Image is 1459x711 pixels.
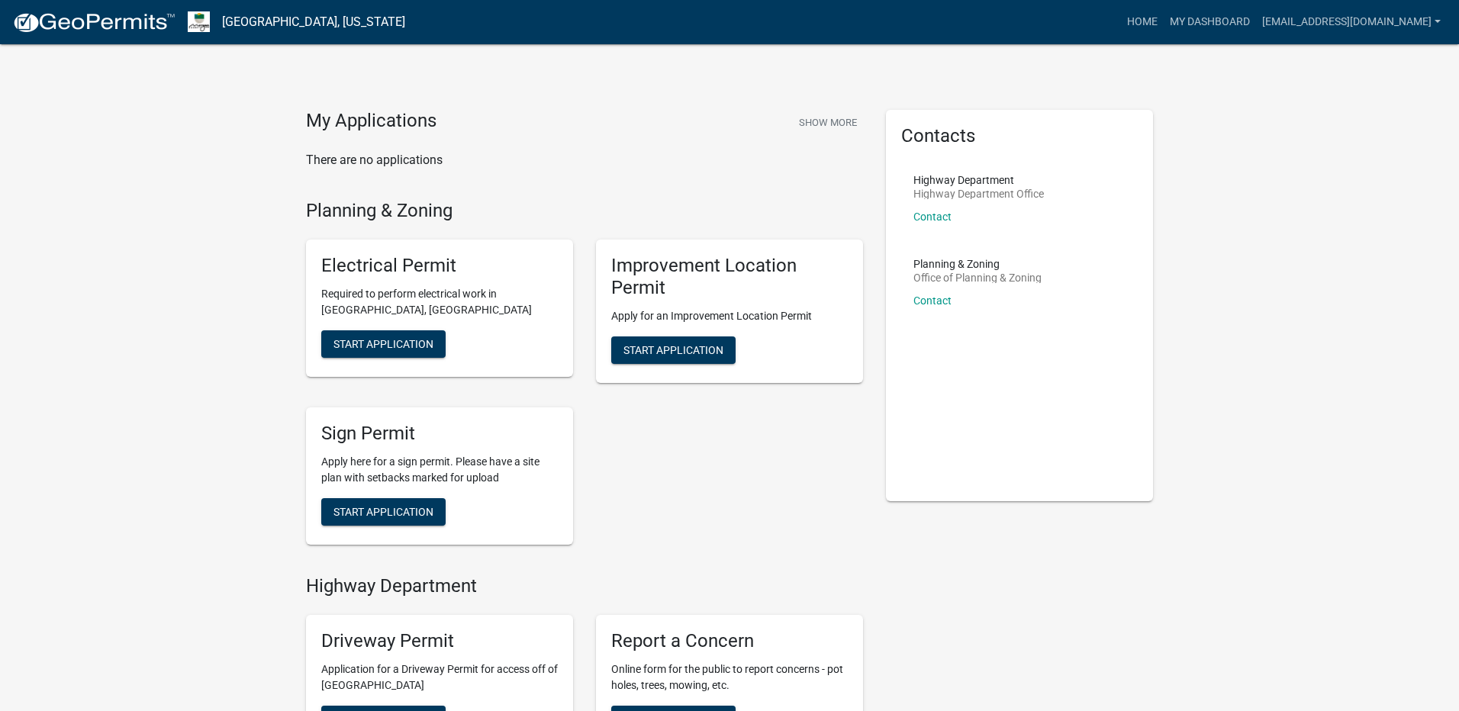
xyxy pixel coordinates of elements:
span: Start Application [623,343,723,355]
p: Required to perform electrical work in [GEOGRAPHIC_DATA], [GEOGRAPHIC_DATA] [321,286,558,318]
span: Start Application [333,505,433,517]
a: Contact [913,294,952,307]
a: My Dashboard [1164,8,1256,37]
p: Application for a Driveway Permit for access off of [GEOGRAPHIC_DATA] [321,661,558,693]
h5: Driveway Permit [321,630,558,652]
span: Start Application [333,338,433,350]
button: Show More [793,110,863,135]
button: Start Application [321,330,446,358]
p: Highway Department Office [913,188,1044,199]
h4: My Applications [306,110,436,133]
h5: Electrical Permit [321,255,558,277]
h5: Improvement Location Permit [611,255,848,299]
h5: Sign Permit [321,423,558,445]
button: Start Application [321,498,446,526]
a: [GEOGRAPHIC_DATA], [US_STATE] [222,9,405,35]
p: Highway Department [913,175,1044,185]
p: Apply here for a sign permit. Please have a site plan with setbacks marked for upload [321,454,558,486]
h4: Planning & Zoning [306,200,863,222]
a: Home [1121,8,1164,37]
img: Morgan County, Indiana [188,11,210,32]
p: Planning & Zoning [913,259,1042,269]
button: Start Application [611,336,736,364]
p: Apply for an Improvement Location Permit [611,308,848,324]
a: [EMAIL_ADDRESS][DOMAIN_NAME] [1256,8,1447,37]
p: Online form for the public to report concerns - pot holes, trees, mowing, etc. [611,661,848,693]
h5: Contacts [901,125,1138,147]
a: Contact [913,211,952,223]
p: Office of Planning & Zoning [913,272,1042,283]
h4: Highway Department [306,575,863,597]
h5: Report a Concern [611,630,848,652]
p: There are no applications [306,151,863,169]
